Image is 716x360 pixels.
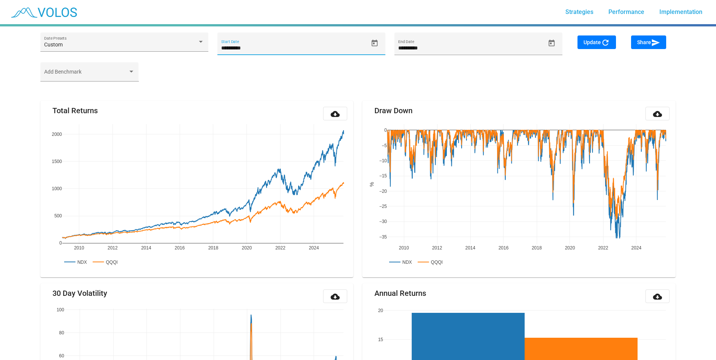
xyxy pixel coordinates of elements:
[653,109,662,118] mat-icon: cloud_download
[584,39,610,45] span: Update
[559,5,599,19] a: Strategies
[331,292,340,301] mat-icon: cloud_download
[331,109,340,118] mat-icon: cloud_download
[44,42,63,48] span: Custom
[602,5,650,19] a: Performance
[374,107,413,114] mat-card-title: Draw Down
[52,289,107,297] mat-card-title: 30 Day Volatility
[368,37,381,50] button: Open calendar
[637,39,660,45] span: Share
[653,292,662,301] mat-icon: cloud_download
[545,37,558,50] button: Open calendar
[651,38,660,47] mat-icon: send
[6,3,81,22] img: blue_transparent.png
[577,35,616,49] button: Update
[608,8,644,15] span: Performance
[565,8,593,15] span: Strategies
[52,107,98,114] mat-card-title: Total Returns
[659,8,702,15] span: Implementation
[631,35,666,49] button: Share
[374,289,426,297] mat-card-title: Annual Returns
[653,5,708,19] a: Implementation
[601,38,610,47] mat-icon: refresh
